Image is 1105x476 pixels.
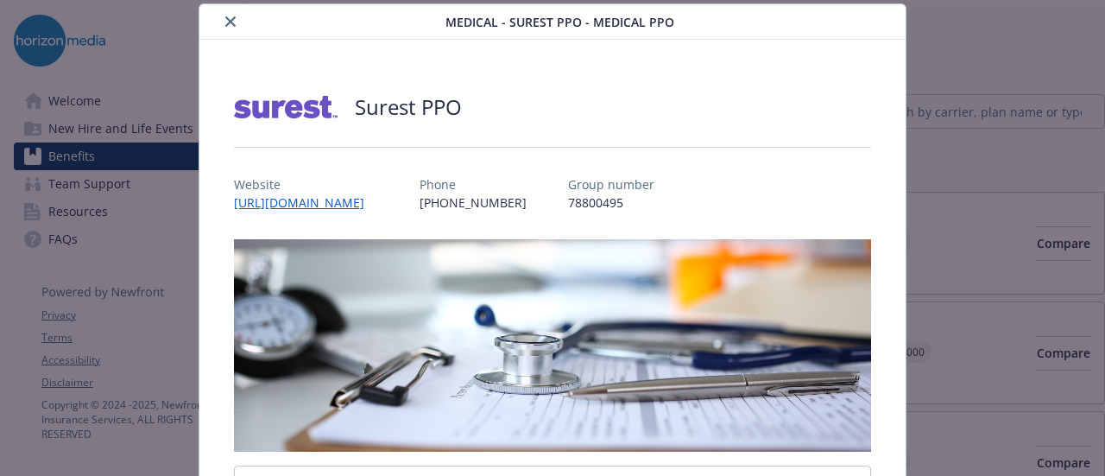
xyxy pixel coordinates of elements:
[445,13,674,31] span: Medical - Surest PPO - Medical PPO
[420,194,527,212] p: [PHONE_NUMBER]
[234,239,870,452] img: banner
[234,194,378,211] a: [URL][DOMAIN_NAME]
[234,81,338,133] img: Surest
[568,175,654,194] p: Group number
[420,175,527,194] p: Phone
[568,194,654,212] p: 78800495
[234,175,378,194] p: Website
[220,11,241,32] button: close
[355,92,462,122] h2: Surest PPO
